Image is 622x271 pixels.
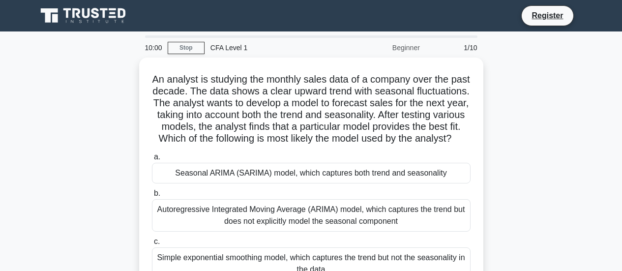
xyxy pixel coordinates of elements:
[168,42,205,54] a: Stop
[205,38,340,58] div: CFA Level 1
[154,237,160,245] span: c.
[151,73,472,145] h5: An analyst is studying the monthly sales data of a company over the past decade. The data shows a...
[152,163,471,183] div: Seasonal ARIMA (SARIMA) model, which captures both trend and seasonality
[154,189,160,197] span: b.
[340,38,426,58] div: Beginner
[426,38,483,58] div: 1/10
[526,9,569,22] a: Register
[139,38,168,58] div: 10:00
[154,152,160,161] span: a.
[152,199,471,232] div: Autoregressive Integrated Moving Average (ARIMA) model, which captures the trend but does not exp...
